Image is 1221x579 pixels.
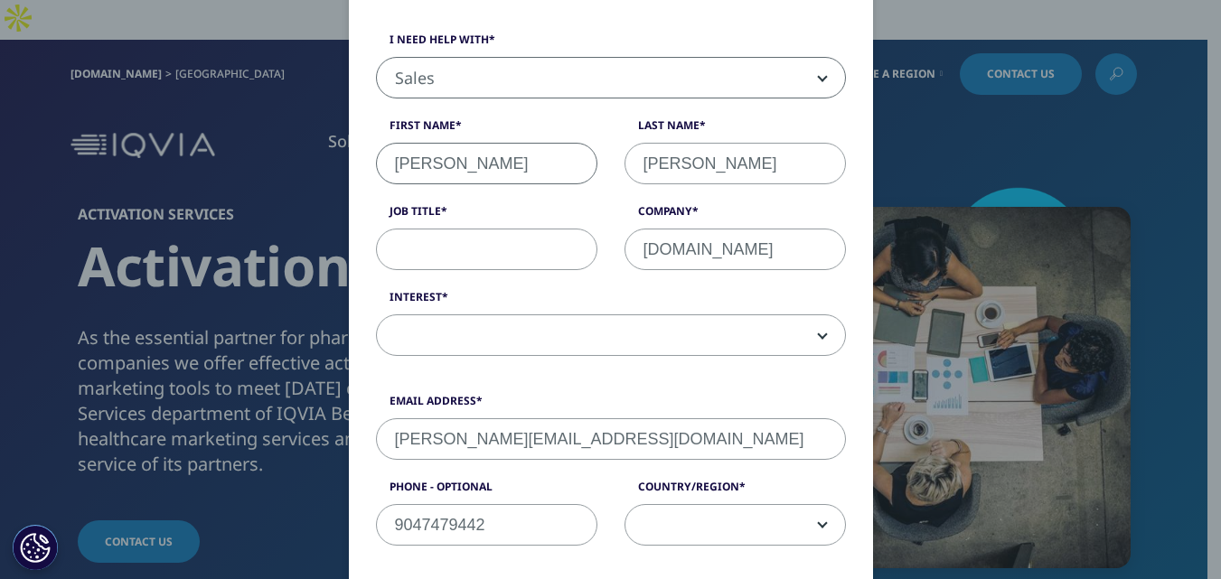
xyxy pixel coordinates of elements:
[625,117,846,143] label: Last Name
[376,32,846,57] label: I need help with
[13,525,58,570] button: Cookies Settings
[376,57,846,98] span: Sales
[625,479,846,504] label: Country/Region
[376,203,597,229] label: Job Title
[377,58,845,99] span: Sales
[376,289,846,314] label: Interest
[376,479,597,504] label: Phone - Optional
[376,117,597,143] label: First Name
[376,393,846,418] label: Email Address
[625,203,846,229] label: Company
